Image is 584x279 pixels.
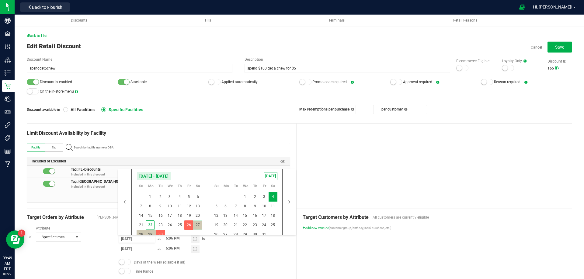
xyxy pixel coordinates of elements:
[260,230,269,239] td: Friday, October 31, 2025
[515,1,529,13] span: Open Ecommerce Menu
[280,158,285,164] span: Preview
[5,122,11,128] inline-svg: Integrations
[18,230,25,237] iframe: Resource center unread badge
[184,211,193,220] td: Friday, September 19, 2025
[184,211,193,220] span: 19
[137,172,171,181] span: [DATE] - [DATE]
[165,220,174,230] span: 24
[241,230,249,239] span: 29
[260,202,269,211] span: 10
[231,211,241,220] td: Tuesday, October 14, 2025
[175,183,184,192] th: Th
[193,202,202,211] td: Saturday, September 13, 2025
[175,220,184,230] td: Thursday, September 25, 2025
[221,230,230,239] span: 27
[191,245,200,253] span: Toggle time list
[156,230,165,239] td: Tuesday, September 30, 2025
[71,172,290,177] p: Included in this discount
[245,57,450,62] label: Description
[27,34,47,38] span: Back to List
[381,107,403,111] span: per customer
[106,107,143,112] span: Specific Facilities
[156,202,165,211] td: Tuesday, September 9, 2025
[231,230,241,239] td: Tuesday, October 28, 2025
[269,183,277,192] th: Sa
[118,169,131,235] button: Navigate to previous view
[137,220,145,230] span: 21
[221,183,231,192] th: Mo
[137,230,145,239] span: 28
[241,220,249,230] span: 22
[163,245,191,252] input: Toggle time list
[241,211,249,220] span: 15
[184,192,193,202] span: 5
[137,202,145,211] span: 7
[156,211,165,220] span: 16
[260,211,269,220] td: Friday, October 17, 2025
[251,220,259,230] span: 23
[156,220,165,230] td: Tuesday, September 23, 2025
[260,183,269,192] th: Fr
[329,226,391,230] span: (customer group, birthday, initial purchase, etc.)
[156,183,165,192] th: Tu
[312,80,347,84] span: Promo code required
[27,107,63,112] span: Discount available in
[119,235,155,243] input: Start Date
[231,202,240,211] span: 7
[231,220,240,230] span: 21
[146,192,155,202] span: 1
[146,211,156,220] td: Monday, September 15, 2025
[184,202,193,211] td: Friday, September 12, 2025
[456,58,496,64] label: E-commerce Eligible
[241,230,251,239] td: Wednesday, October 29, 2025
[165,202,175,211] td: Wednesday, September 10, 2025
[303,226,329,230] span: Add new attribute
[5,161,11,167] inline-svg: Manufacturing
[204,18,211,22] span: Tills
[269,211,277,220] span: 18
[3,255,12,272] p: 09:49 AM EDT
[184,183,193,192] th: Fr
[97,215,290,220] span: [PERSON_NAME] orders meet the following conditions
[241,211,251,220] td: Wednesday, October 15, 2025
[137,220,146,230] td: Sunday, September 21, 2025
[502,58,541,64] label: Loyalty Only
[40,80,72,84] span: Discount is enabled
[175,220,184,230] span: 25
[251,202,259,211] span: 9
[3,272,12,276] p: 09/22
[212,220,221,230] td: Sunday, October 19, 2025
[156,230,165,239] span: 30
[241,220,251,230] td: Wednesday, October 22, 2025
[260,220,269,230] span: 24
[531,45,542,50] a: Cancel
[251,211,260,220] td: Thursday, October 16, 2025
[241,192,249,202] span: 1
[175,202,184,211] span: 11
[231,183,241,192] th: Tu
[184,220,193,230] span: 26
[175,202,184,211] td: Thursday, September 11, 2025
[193,211,202,220] span: 20
[212,202,221,211] td: Sunday, October 5, 2025
[27,214,94,221] span: Target Orders by Attribute
[212,183,221,192] th: Su
[163,235,191,242] input: Toggle time list
[31,146,40,149] span: Facility
[212,211,221,220] td: Sunday, October 12, 2025
[137,211,145,220] span: 14
[212,202,221,211] span: 5
[241,202,249,211] span: 8
[146,220,155,230] span: 22
[5,109,11,115] inline-svg: User Roles
[184,202,193,211] span: 12
[156,211,165,220] td: Tuesday, September 16, 2025
[71,179,150,184] span: Tag: [GEOGRAPHIC_DATA]-[GEOGRAPHIC_DATA]
[156,220,165,230] span: 23
[453,18,477,22] span: Retail Reasons
[494,80,520,84] span: Reason required
[221,80,258,84] span: Applied automatically
[251,211,259,220] span: 16
[165,202,174,211] span: 10
[241,183,251,192] th: We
